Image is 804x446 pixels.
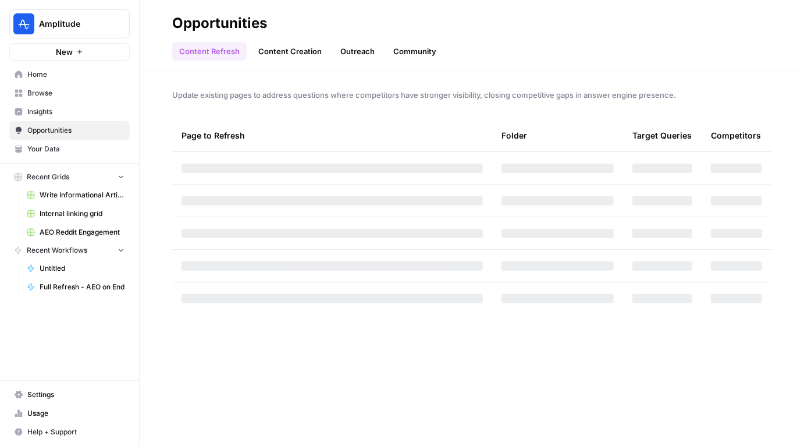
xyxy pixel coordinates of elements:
[27,408,124,419] span: Usage
[27,69,124,80] span: Home
[40,282,124,292] span: Full Refresh - AEO on End
[22,186,130,204] a: Write Informational Article
[333,42,382,61] a: Outreach
[13,13,34,34] img: Amplitude Logo
[251,42,329,61] a: Content Creation
[22,223,130,242] a: AEO Reddit Engagement
[27,107,124,117] span: Insights
[9,168,130,186] button: Recent Grids
[27,144,124,154] span: Your Data
[711,119,761,151] div: Competitors
[172,14,267,33] div: Opportunities
[27,88,124,98] span: Browse
[9,84,130,102] a: Browse
[22,259,130,278] a: Untitled
[22,278,130,296] a: Full Refresh - AEO on End
[9,404,130,423] a: Usage
[9,43,130,61] button: New
[182,119,483,151] div: Page to Refresh
[9,9,130,38] button: Workspace: Amplitude
[9,121,130,140] a: Opportunities
[9,140,130,158] a: Your Data
[40,190,124,200] span: Write Informational Article
[39,18,109,30] span: Amplitude
[40,227,124,238] span: AEO Reddit Engagement
[27,390,124,400] span: Settings
[9,242,130,259] button: Recent Workflows
[172,42,247,61] a: Content Refresh
[56,46,73,58] span: New
[501,119,527,151] div: Folder
[27,125,124,136] span: Opportunities
[386,42,443,61] a: Community
[27,245,87,256] span: Recent Workflows
[9,102,130,121] a: Insights
[22,204,130,223] a: Internal linking grid
[632,119,692,151] div: Target Queries
[27,172,69,182] span: Recent Grids
[9,385,130,404] a: Settings
[40,263,124,274] span: Untitled
[9,423,130,441] button: Help + Support
[40,208,124,219] span: Internal linking grid
[172,89,771,101] span: Update existing pages to address questions where competitors have stronger visibility, closing co...
[27,427,124,437] span: Help + Support
[9,65,130,84] a: Home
